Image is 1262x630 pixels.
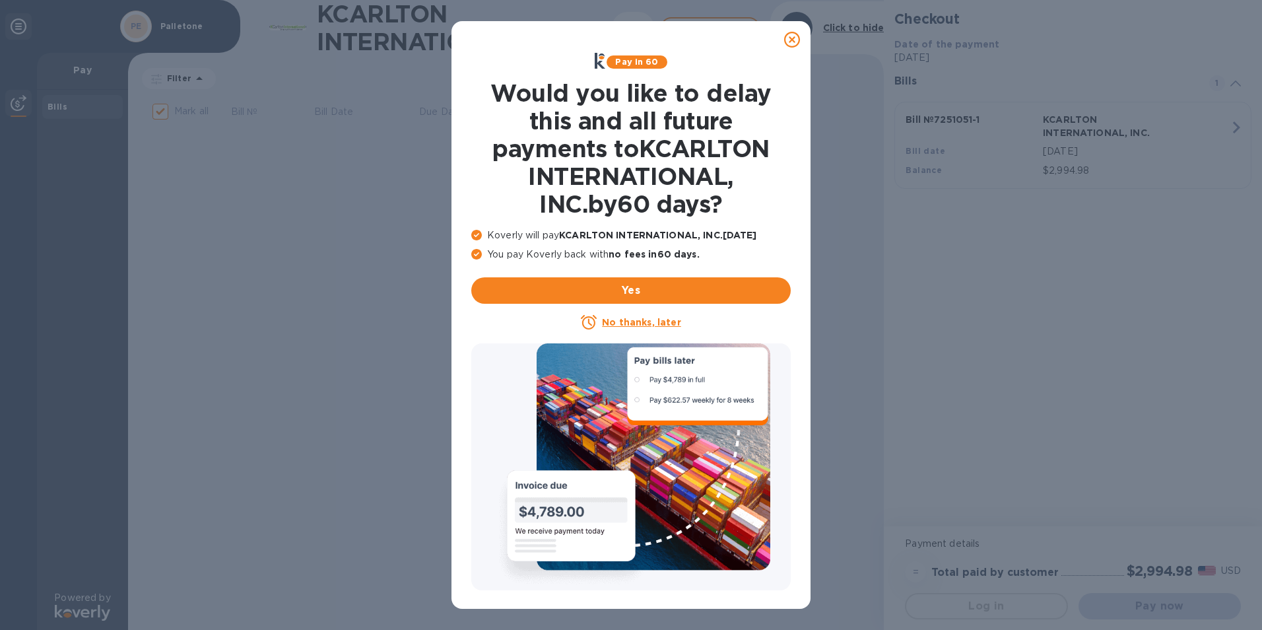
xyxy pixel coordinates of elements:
button: Yes [471,277,791,304]
u: No thanks, later [602,317,681,328]
span: Yes [482,283,780,298]
p: You pay Koverly back with [471,248,791,262]
b: KCARLTON INTERNATIONAL, INC. [DATE] [559,230,756,240]
b: no fees in 60 days . [609,249,699,260]
b: Pay in 60 [615,57,658,67]
p: Koverly will pay [471,228,791,242]
h1: Would you like to delay this and all future payments to KCARLTON INTERNATIONAL, INC. by 60 days ? [471,79,791,218]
